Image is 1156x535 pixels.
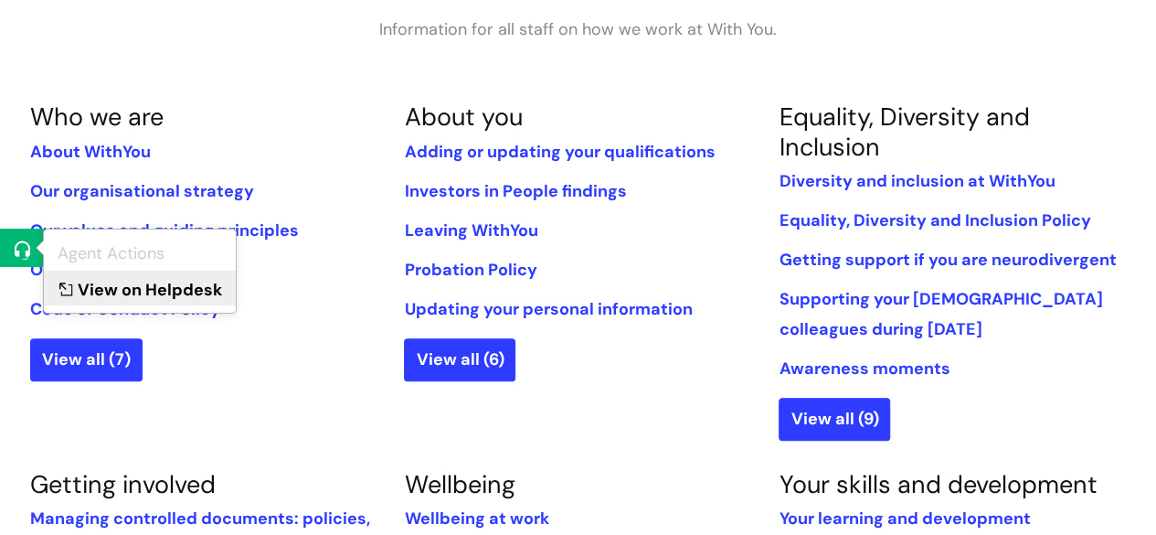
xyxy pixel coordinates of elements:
a: Updating your personal information [404,298,692,320]
a: About you [404,101,522,133]
div: Agent Actions [58,239,222,268]
a: Getting support if you are neurodivergent [779,249,1116,271]
a: Our values and guiding principles [30,219,299,241]
a: Investors in People findings [404,180,626,202]
a: View all (7) [30,338,143,380]
a: Wellbeing [404,468,514,500]
a: Equality, Diversity and Inclusion [779,101,1029,162]
a: Probation Policy [404,259,536,281]
a: Getting involved [30,468,216,500]
a: Supporting your [DEMOGRAPHIC_DATA] colleagues during [DATE] [779,288,1102,339]
a: Our history [30,259,121,281]
a: Code of Conduct Policy [30,298,220,320]
a: About WithYou [30,141,151,163]
a: Adding or updating your qualifications [404,141,715,163]
a: Leaving WithYou [404,219,537,241]
a: Awareness moments [779,358,949,380]
a: Who we are [30,101,164,133]
a: Wellbeing at work [404,508,548,530]
a: Our organisational strategy [30,180,254,202]
a: View all (6) [404,338,515,380]
a: Your skills and development [779,468,1097,500]
p: Information for all staff on how we work at With You. [304,15,853,44]
a: View all (9) [779,398,890,440]
a: Diversity and inclusion at WithYou [779,170,1055,192]
a: View on Helpdesk [44,271,236,305]
a: Your learning and development [779,508,1030,530]
a: Equality, Diversity and Inclusion Policy [779,209,1090,231]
